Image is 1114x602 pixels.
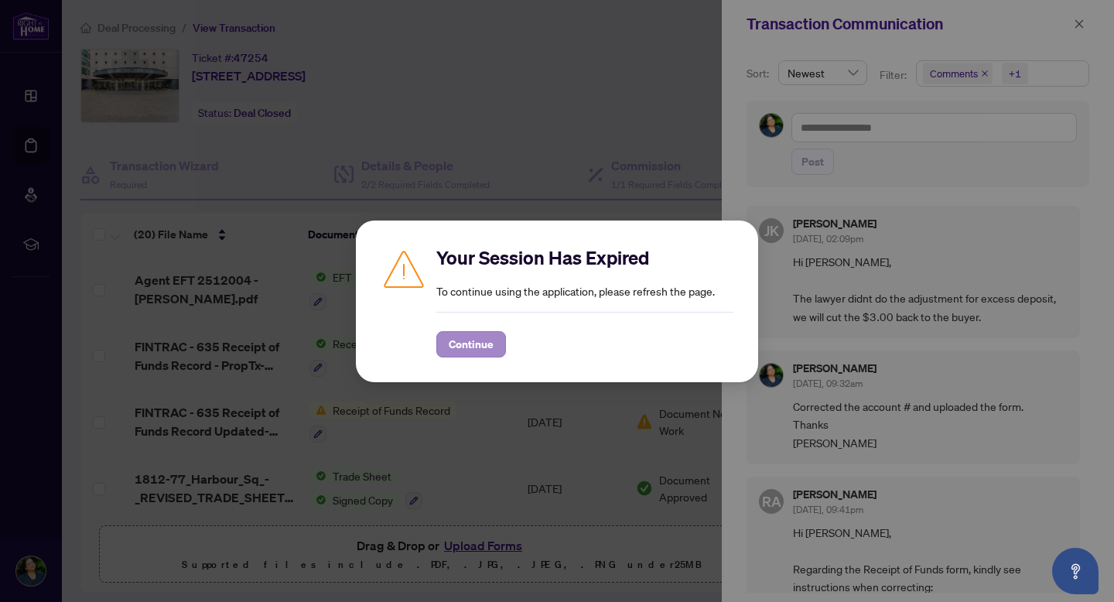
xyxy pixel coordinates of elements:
[449,332,494,357] span: Continue
[436,245,733,357] div: To continue using the application, please refresh the page.
[436,245,733,270] h2: Your Session Has Expired
[436,331,506,357] button: Continue
[381,245,427,292] img: Caution icon
[1052,548,1099,594] button: Open asap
